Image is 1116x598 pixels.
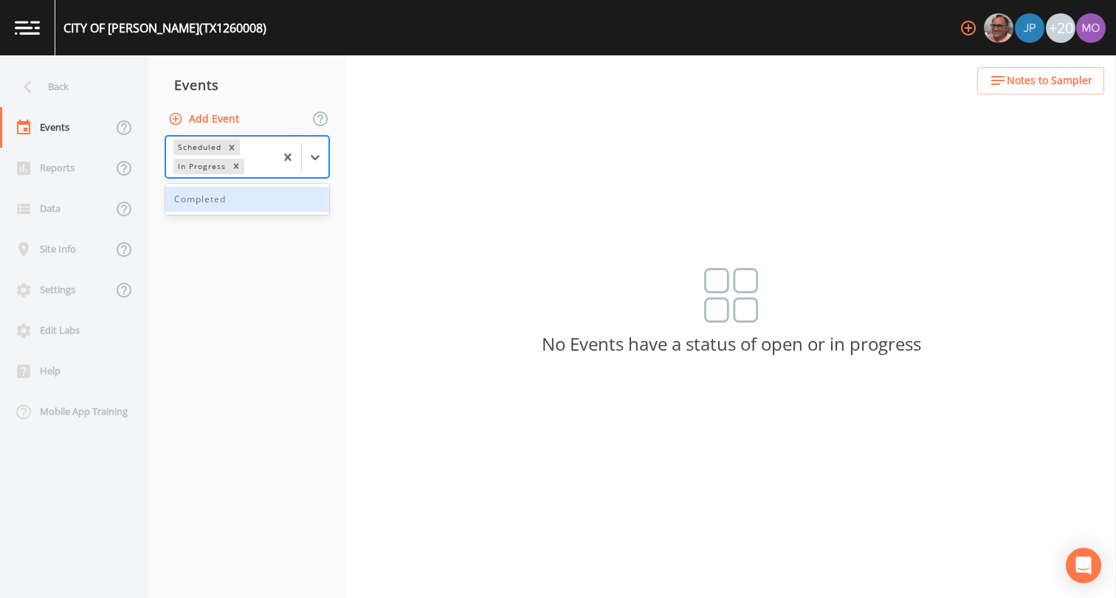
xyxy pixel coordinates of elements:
[165,106,245,133] button: Add Event
[165,187,329,212] div: Completed
[173,159,228,174] div: In Progress
[228,159,244,174] div: Remove In Progress
[983,13,1014,43] div: Mike Franklin
[173,140,224,155] div: Scheduled
[347,337,1116,351] p: No Events have a status of open or in progress
[1046,13,1075,43] div: +20
[63,19,266,37] div: CITY OF [PERSON_NAME] (TX1260008)
[984,13,1013,43] img: e2d790fa78825a4bb76dcb6ab311d44c
[1076,13,1106,43] img: 4e251478aba98ce068fb7eae8f78b90c
[148,66,347,103] div: Events
[15,21,40,35] img: logo
[1007,72,1092,90] span: Notes to Sampler
[1066,548,1101,583] div: Open Intercom Messenger
[224,140,240,155] div: Remove Scheduled
[704,268,759,323] img: svg%3e
[1014,13,1045,43] div: Joshua gere Paul
[977,67,1104,94] button: Notes to Sampler
[1015,13,1044,43] img: 41241ef155101aa6d92a04480b0d0000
